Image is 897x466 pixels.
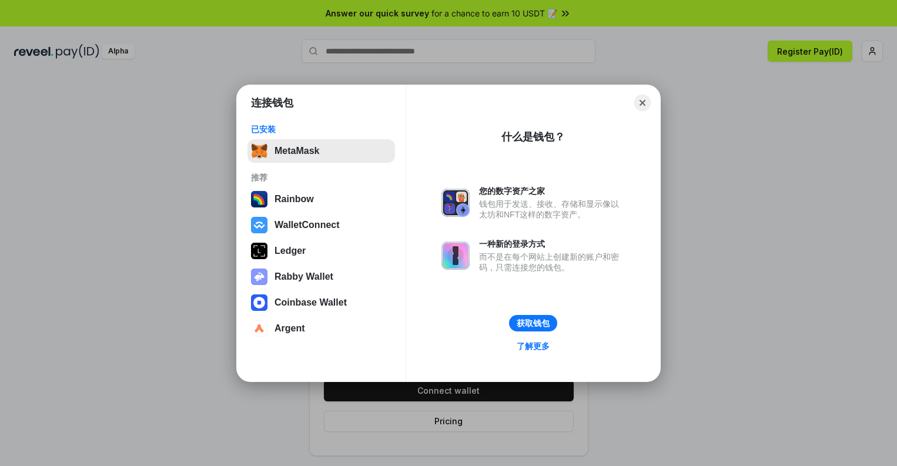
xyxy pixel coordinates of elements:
div: Argent [275,323,305,334]
img: svg+xml,%3Csvg%20xmlns%3D%22http%3A%2F%2Fwww.w3.org%2F2000%2Fsvg%22%20width%3D%2228%22%20height%3... [251,243,267,259]
a: 了解更多 [510,338,557,354]
button: WalletConnect [247,213,395,237]
img: svg+xml,%3Csvg%20width%3D%2228%22%20height%3D%2228%22%20viewBox%3D%220%200%2028%2028%22%20fill%3D... [251,294,267,311]
img: svg+xml,%3Csvg%20xmlns%3D%22http%3A%2F%2Fwww.w3.org%2F2000%2Fsvg%22%20fill%3D%22none%22%20viewBox... [251,269,267,285]
h1: 连接钱包 [251,96,293,110]
div: 您的数字资产之家 [479,186,625,196]
div: Rabby Wallet [275,271,333,282]
div: 获取钱包 [517,318,550,328]
img: svg+xml,%3Csvg%20fill%3D%22none%22%20height%3D%2233%22%20viewBox%3D%220%200%2035%2033%22%20width%... [251,143,267,159]
img: svg+xml,%3Csvg%20xmlns%3D%22http%3A%2F%2Fwww.w3.org%2F2000%2Fsvg%22%20fill%3D%22none%22%20viewBox... [441,189,470,217]
div: 已安装 [251,124,391,135]
div: 一种新的登录方式 [479,239,625,249]
div: MetaMask [275,146,319,156]
button: Close [634,95,651,111]
button: 获取钱包 [509,315,557,331]
div: 而不是在每个网站上创建新的账户和密码，只需连接您的钱包。 [479,252,625,273]
div: 什么是钱包？ [501,130,565,144]
div: WalletConnect [275,220,340,230]
img: svg+xml,%3Csvg%20width%3D%2228%22%20height%3D%2228%22%20viewBox%3D%220%200%2028%2028%22%20fill%3D... [251,217,267,233]
div: Rainbow [275,194,314,204]
div: 钱包用于发送、接收、存储和显示像以太坊和NFT这样的数字资产。 [479,199,625,220]
button: Rabby Wallet [247,265,395,289]
button: Coinbase Wallet [247,291,395,314]
div: 了解更多 [517,341,550,351]
button: Rainbow [247,187,395,211]
div: Ledger [275,246,306,256]
button: MetaMask [247,139,395,163]
img: svg+xml,%3Csvg%20xmlns%3D%22http%3A%2F%2Fwww.w3.org%2F2000%2Fsvg%22%20fill%3D%22none%22%20viewBox... [441,242,470,270]
img: svg+xml,%3Csvg%20width%3D%2228%22%20height%3D%2228%22%20viewBox%3D%220%200%2028%2028%22%20fill%3D... [251,320,267,337]
button: Argent [247,317,395,340]
div: 推荐 [251,172,391,183]
div: Coinbase Wallet [275,297,347,308]
button: Ledger [247,239,395,263]
img: svg+xml,%3Csvg%20width%3D%22120%22%20height%3D%22120%22%20viewBox%3D%220%200%20120%20120%22%20fil... [251,191,267,207]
